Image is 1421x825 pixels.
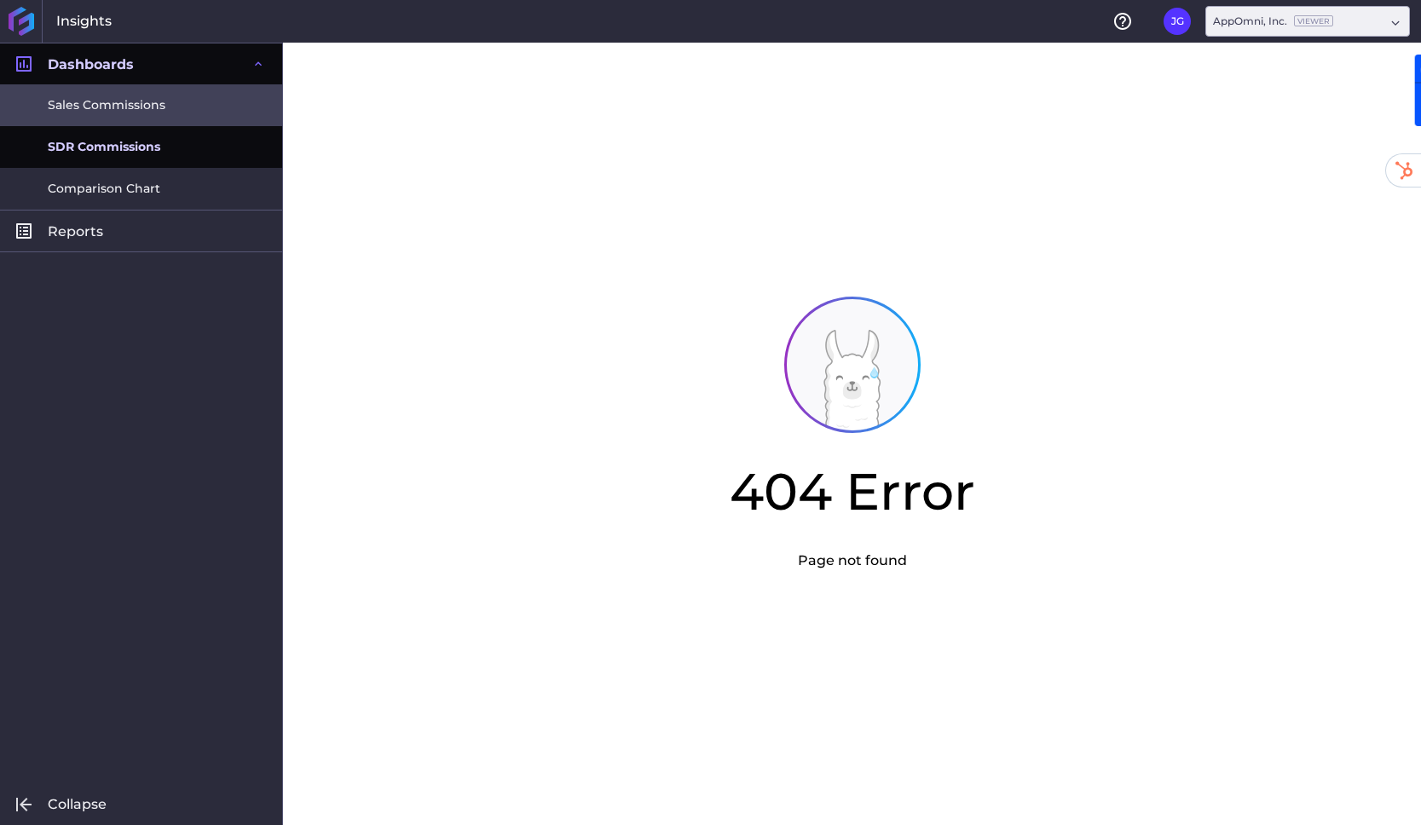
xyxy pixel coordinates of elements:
[48,138,160,156] span: SDR Commissions
[48,222,103,240] span: Reports
[730,453,975,530] h2: 404 Error
[48,96,165,114] span: Sales Commissions
[1205,6,1410,37] div: Dropdown select
[1109,8,1136,35] button: Help
[1213,14,1333,29] div: AppOmni, Inc.
[48,795,107,813] span: Collapse
[48,180,160,198] span: Comparison Chart
[1294,15,1333,26] ins: Viewer
[798,551,907,571] p: Page not found
[1164,8,1191,35] button: User Menu
[48,55,134,73] span: Dashboards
